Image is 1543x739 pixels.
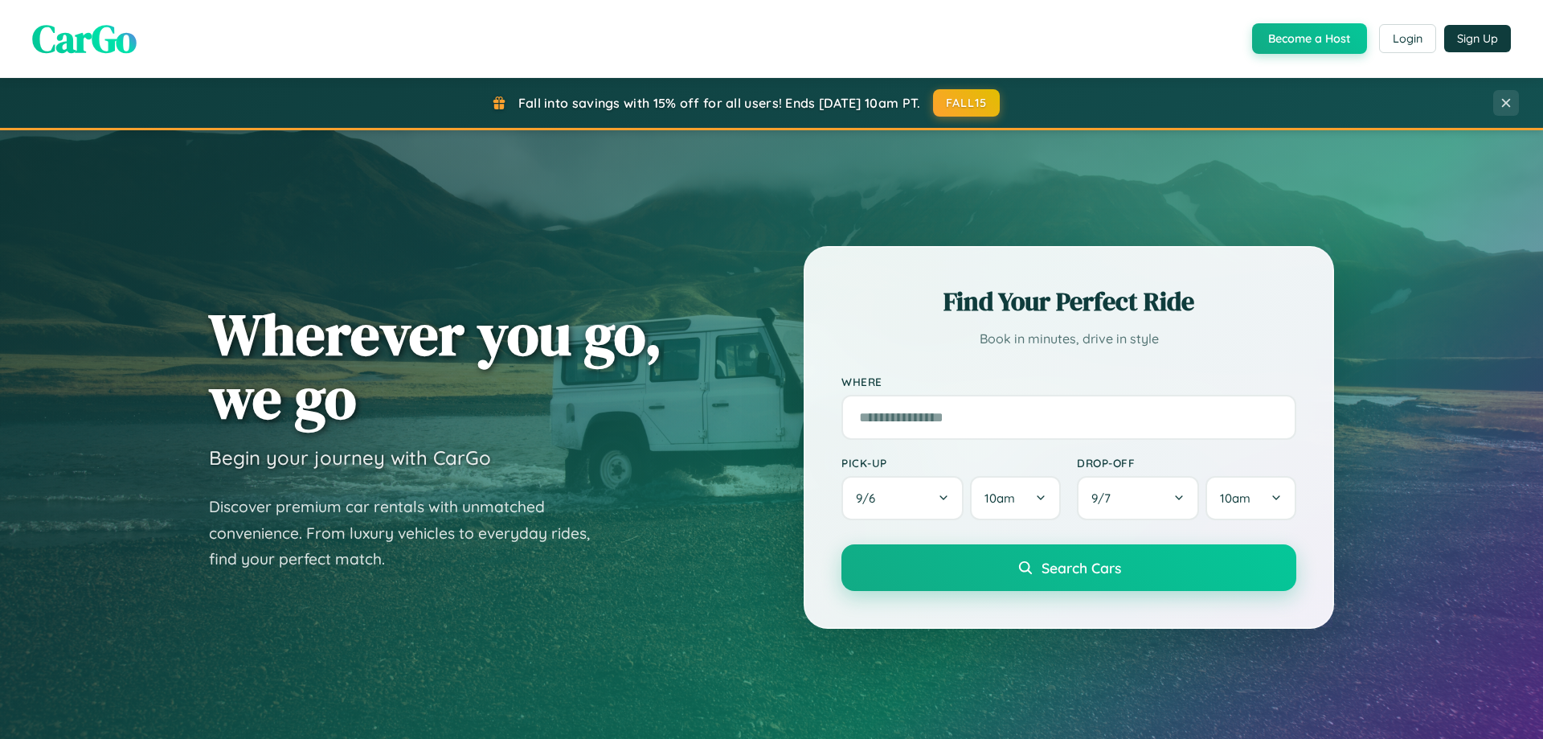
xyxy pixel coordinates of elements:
[209,445,491,470] h3: Begin your journey with CarGo
[841,327,1296,351] p: Book in minutes, drive in style
[1379,24,1436,53] button: Login
[209,302,662,429] h1: Wherever you go, we go
[984,491,1015,506] span: 10am
[1252,23,1367,54] button: Become a Host
[1220,491,1250,506] span: 10am
[209,494,611,573] p: Discover premium car rentals with unmatched convenience. From luxury vehicles to everyday rides, ...
[856,491,883,506] span: 9 / 6
[841,476,964,520] button: 9/6
[1205,476,1296,520] button: 10am
[841,375,1296,388] label: Where
[841,456,1061,470] label: Pick-up
[841,544,1296,591] button: Search Cars
[1077,476,1199,520] button: 9/7
[970,476,1061,520] button: 10am
[1077,456,1296,470] label: Drop-off
[933,89,1001,117] button: FALL15
[518,95,921,111] span: Fall into savings with 15% off for all users! Ends [DATE] 10am PT.
[841,284,1296,319] h2: Find Your Perfect Ride
[1042,559,1121,577] span: Search Cars
[1091,491,1119,506] span: 9 / 7
[1444,25,1511,52] button: Sign Up
[32,12,137,65] span: CarGo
